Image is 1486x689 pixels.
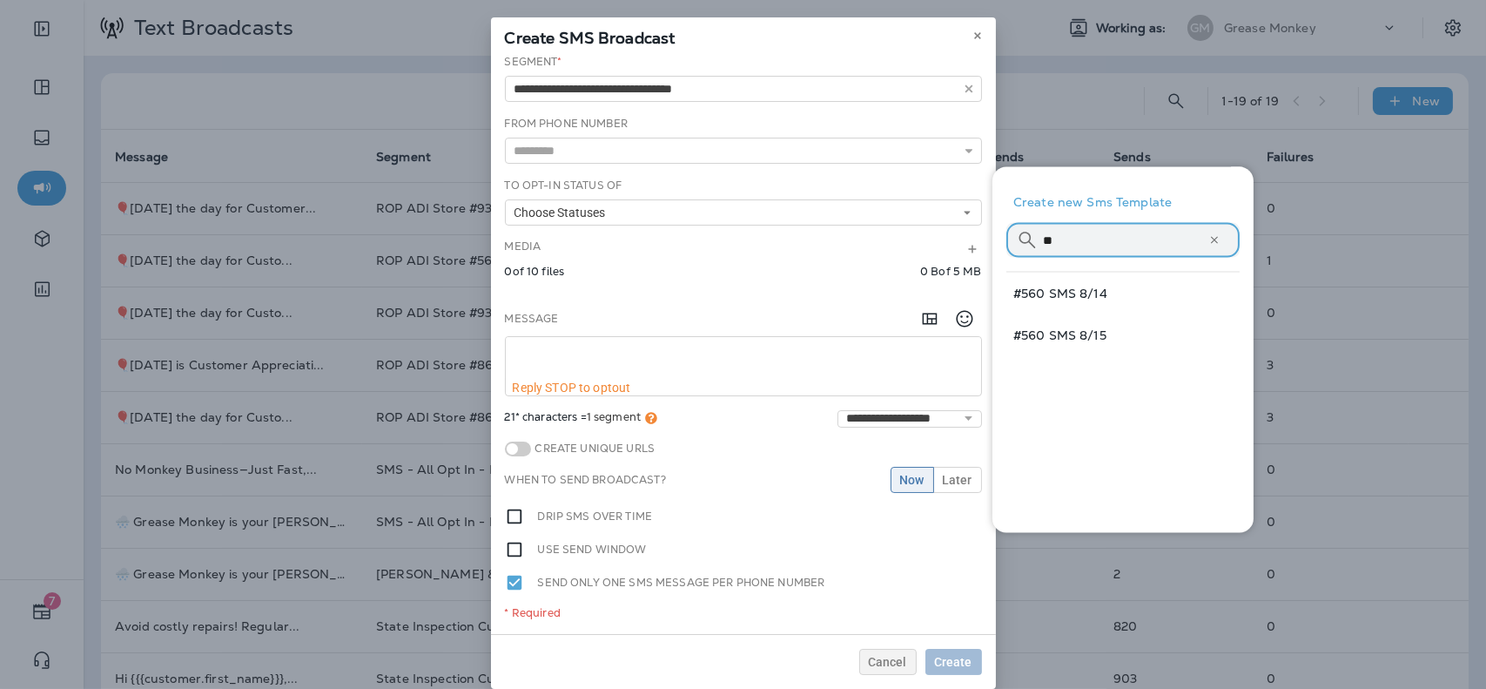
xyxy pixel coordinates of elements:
button: Later [933,467,982,493]
div: Create SMS Broadcast [491,17,996,54]
button: #560 SMS 8/15 [1006,314,1240,356]
label: Drip SMS over time [538,507,653,526]
span: Now [900,474,925,486]
button: Select an emoji [947,301,982,336]
label: From Phone Number [505,117,628,131]
label: Use send window [538,540,647,559]
span: 1 segment [587,409,641,424]
label: Media [505,240,541,253]
button: Add in a premade template [912,301,947,336]
label: Message [505,312,559,326]
label: Segment [505,55,562,69]
span: Later [943,474,972,486]
label: Send only one SMS message per phone number [538,573,825,592]
button: #560 SMS 8/14 [1006,273,1240,314]
span: Cancel [869,656,907,668]
span: 21* characters = [505,410,658,428]
label: To Opt-In Status of [505,179,622,193]
span: Choose Statuses [514,206,613,220]
label: Create Unique URLs [531,442,656,456]
p: 0 B of 5 MB [920,265,981,279]
span: Create [935,656,972,668]
div: * Required [505,606,982,620]
button: Now [891,467,934,493]
p: 0 of 10 files [505,265,565,279]
button: Create [925,649,982,675]
label: When to send broadcast? [505,473,666,487]
span: Reply STOP to optout [513,381,631,395]
button: Choose Statuses [505,199,982,226]
button: Create new Sms Template [1006,181,1240,223]
button: Cancel [859,649,917,675]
